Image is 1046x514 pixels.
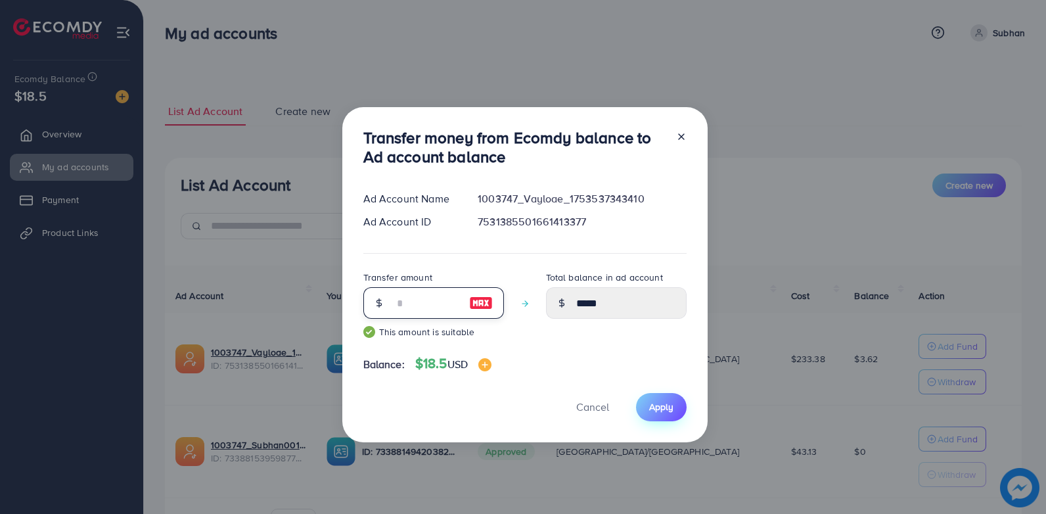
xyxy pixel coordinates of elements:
[560,393,625,421] button: Cancel
[576,400,609,414] span: Cancel
[363,326,375,338] img: guide
[415,356,491,372] h4: $18.5
[649,400,673,413] span: Apply
[363,325,504,339] small: This amount is suitable
[353,214,468,229] div: Ad Account ID
[467,191,696,206] div: 1003747_Vayloae_1753537343410
[363,357,405,372] span: Balance:
[546,271,663,284] label: Total balance in ad account
[353,191,468,206] div: Ad Account Name
[636,393,687,421] button: Apply
[469,295,493,311] img: image
[467,214,696,229] div: 7531385501661413377
[478,358,491,371] img: image
[363,128,666,166] h3: Transfer money from Ecomdy balance to Ad account balance
[363,271,432,284] label: Transfer amount
[447,357,468,371] span: USD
